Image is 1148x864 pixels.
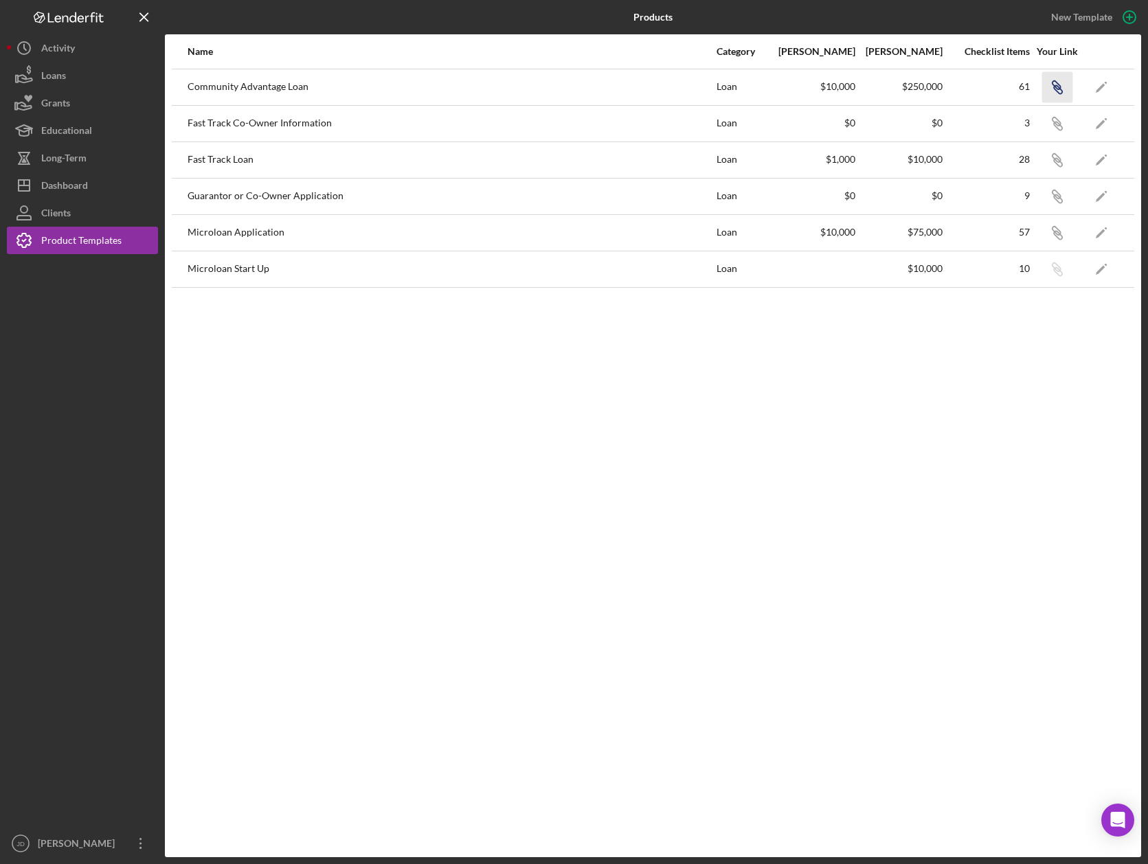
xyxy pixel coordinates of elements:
[944,190,1030,201] div: 9
[7,34,158,62] button: Activity
[857,46,943,57] div: [PERSON_NAME]
[1043,7,1141,27] button: New Template
[188,46,715,57] div: Name
[769,46,855,57] div: [PERSON_NAME]
[7,62,158,89] button: Loans
[188,216,715,250] div: Microloan Application
[41,144,87,175] div: Long-Term
[7,144,158,172] button: Long-Term
[717,106,768,141] div: Loan
[188,70,715,104] div: Community Advantage Loan
[188,179,715,214] div: Guarantor or Co-Owner Application
[41,172,88,203] div: Dashboard
[1051,7,1112,27] div: New Template
[717,143,768,177] div: Loan
[188,106,715,141] div: Fast Track Co-Owner Information
[633,12,673,23] b: Products
[944,81,1030,92] div: 61
[41,199,71,230] div: Clients
[1031,46,1083,57] div: Your Link
[41,89,70,120] div: Grants
[857,227,943,238] div: $75,000
[188,143,715,177] div: Fast Track Loan
[7,117,158,144] button: Educational
[717,70,768,104] div: Loan
[769,81,855,92] div: $10,000
[717,216,768,250] div: Loan
[41,62,66,93] div: Loans
[857,117,943,128] div: $0
[944,46,1030,57] div: Checklist Items
[7,830,158,857] button: JD[PERSON_NAME]
[769,117,855,128] div: $0
[769,190,855,201] div: $0
[7,89,158,117] button: Grants
[717,179,768,214] div: Loan
[769,227,855,238] div: $10,000
[944,263,1030,274] div: 10
[7,199,158,227] button: Clients
[188,252,715,286] div: Microloan Start Up
[41,117,92,148] div: Educational
[717,252,768,286] div: Loan
[7,227,158,254] button: Product Templates
[16,840,25,848] text: JD
[857,263,943,274] div: $10,000
[41,34,75,65] div: Activity
[857,190,943,201] div: $0
[769,154,855,165] div: $1,000
[857,81,943,92] div: $250,000
[717,46,768,57] div: Category
[944,227,1030,238] div: 57
[944,154,1030,165] div: 28
[944,117,1030,128] div: 3
[7,172,158,199] button: Dashboard
[41,227,122,258] div: Product Templates
[34,830,124,861] div: [PERSON_NAME]
[1101,804,1134,837] div: Open Intercom Messenger
[857,154,943,165] div: $10,000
